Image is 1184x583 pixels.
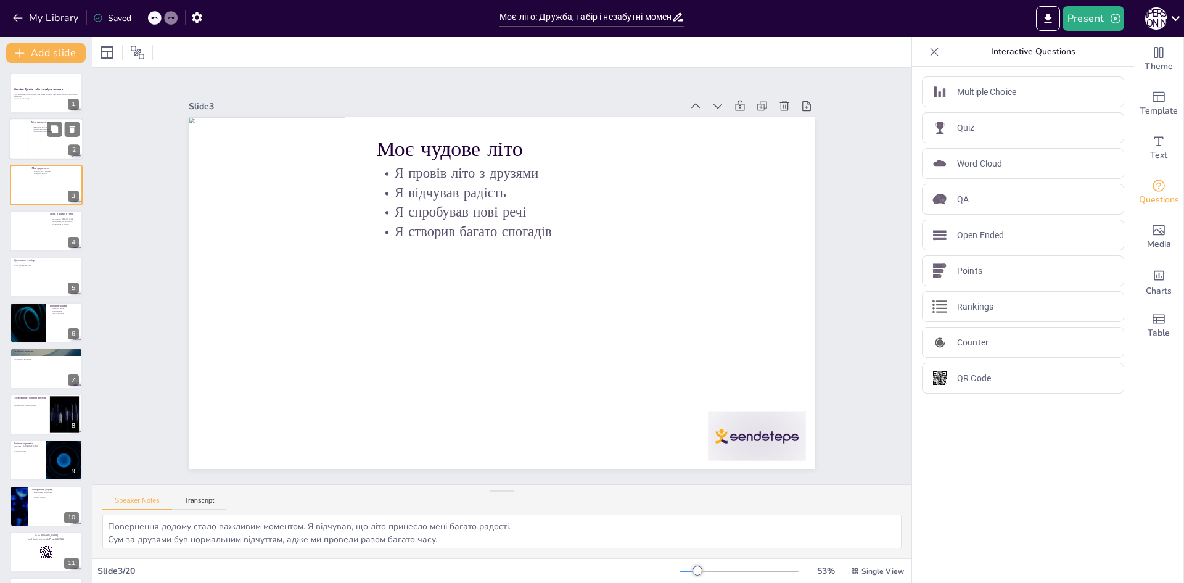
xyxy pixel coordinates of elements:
[1036,6,1060,31] button: Export to PowerPoint
[64,558,79,569] div: 11
[861,566,904,576] span: Single View
[14,358,79,360] p: Спогади на все життя
[957,229,1004,242] p: Open Ended
[14,404,46,407] p: Близькість з новими друзями
[1147,238,1171,251] span: Media
[68,420,79,431] div: 8
[377,183,784,203] p: Я відчував радість
[811,565,841,577] div: 53 %
[1139,193,1179,207] span: Questions
[14,93,79,97] p: У цій презентації ми розглянемо, як я провів своє літо, з друзями, в таборі та незабутніми момент...
[377,135,784,164] p: Моє чудове літо
[14,354,79,356] p: Радість кожного дня
[957,122,975,134] p: Quiz
[31,120,80,124] p: Моє чудове літо
[14,396,46,400] p: Спілкування з новими друзями
[97,43,117,62] div: Layout
[93,12,131,24] div: Saved
[130,45,145,60] span: Position
[50,304,79,308] p: Купання та ігри
[932,85,947,99] img: Multiple Choice icon
[189,101,681,112] div: Slide 3
[6,43,86,63] button: Add slide
[50,212,79,216] p: Друзі, з якими я гуляв
[14,407,46,409] p: Нові інтереси
[10,165,83,205] div: https://cdn.sendsteps.com/images/logo/sendsteps_logo_white.pnghttps://cdn.sendsteps.com/images/lo...
[944,37,1122,67] p: Interactive Questions
[31,131,80,133] p: Я створив багато спогадів
[14,442,43,445] p: Вечірки та розваги
[932,156,947,171] img: Word Cloud icon
[31,488,79,492] p: Повернення додому
[31,491,79,494] p: Враження від повернення
[10,348,83,389] div: 7
[102,515,902,548] textarea: Це літо стало чудовим завдяки моїм друзям, з якими я проводив багато часу. Ми разом гуляли, сміял...
[172,497,227,510] button: Transcript
[47,122,62,137] button: Duplicate Slide
[10,394,83,435] div: 8
[31,495,79,498] p: Спогади про літо
[932,335,947,350] img: Counter icon
[1134,37,1183,81] div: Change the overall theme
[14,264,79,267] p: Час, проведений разом
[14,98,79,101] p: Generated with [URL]
[41,534,59,537] strong: [DOMAIN_NAME]
[65,122,80,137] button: Delete Slide
[31,175,79,177] p: Я спробував нові речі
[14,356,79,358] p: Нові враження
[50,218,79,221] p: Друзі Васій і [PERSON_NAME]
[957,157,1002,170] p: Word Cloud
[14,267,79,269] p: Незабутні активності
[31,172,79,175] p: Я відчував радість
[1145,6,1167,31] button: А [PERSON_NAME]
[1134,259,1183,304] div: Add charts and graphs
[10,210,83,251] div: https://cdn.sendsteps.com/images/logo/sendsteps_logo_white.pnghttps://cdn.sendsteps.com/images/lo...
[14,88,63,91] strong: Моє літо: Дружба, табір і незабутні моменти
[1134,81,1183,126] div: Add ready made slides
[14,447,43,450] p: Розваги та активності
[957,193,969,206] p: QA
[1146,284,1172,298] span: Charts
[31,167,79,170] p: Моє чудове літо
[10,257,83,297] div: https://cdn.sendsteps.com/images/logo/sendsteps_logo_white.pnghttps://cdn.sendsteps.com/images/lo...
[14,402,46,404] p: Нові знайомства
[31,126,80,128] p: Я відчував радість
[377,202,784,222] p: Я спробував нові речі
[64,512,79,523] div: 10
[68,145,80,156] div: 2
[50,310,79,312] p: Командні ігри
[14,537,79,541] p: and login with code
[14,258,79,262] p: Відпочинок у таборі
[9,118,83,160] div: https://cdn.sendsteps.com/images/logo/sendsteps_logo_white.pnghttps://cdn.sendsteps.com/images/lo...
[377,163,784,183] p: Я провів літо з друзями
[102,497,172,510] button: Speaker Notes
[14,534,79,537] p: Go to
[14,262,79,264] p: Табір "Мандарин"
[377,222,784,242] p: Я створив багато спогадів
[932,299,947,314] img: Rankings icon
[1134,126,1183,170] div: Add text boxes
[9,8,84,28] button: My Library
[1063,6,1124,31] button: Present
[68,466,79,477] div: 9
[31,176,79,179] p: Я створив багато спогадів
[1134,215,1183,259] div: Add images, graphics, shapes or video
[68,237,79,248] div: 4
[932,228,947,242] img: Open Ended icon
[957,300,993,313] p: Rankings
[50,308,79,310] p: Купання в таборі
[499,8,672,26] input: Insert title
[14,350,79,354] p: Незабутні моменти
[1140,104,1178,118] span: Template
[31,494,79,496] p: Сум за друзями
[10,302,83,343] div: https://cdn.sendsteps.com/images/logo/sendsteps_logo_white.pnghttps://cdn.sendsteps.com/images/lo...
[957,372,991,385] p: QR Code
[1134,304,1183,348] div: Add a table
[31,170,79,172] p: Я провів літо з друзями
[50,312,79,315] p: Сміх та веселощі
[1148,326,1170,340] span: Table
[957,265,982,278] p: Points
[957,336,989,349] p: Counter
[97,565,680,577] div: Slide 3 / 20
[10,532,83,573] div: 11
